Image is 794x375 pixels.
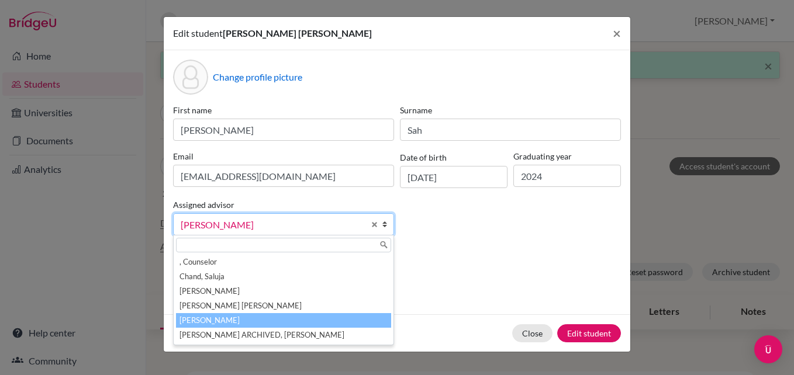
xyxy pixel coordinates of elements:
[400,166,508,188] input: dd/mm/yyyy
[173,199,234,211] label: Assigned advisor
[173,150,394,162] label: Email
[173,27,223,39] span: Edit student
[400,104,621,116] label: Surname
[754,335,782,363] div: Open Intercom Messenger
[223,27,372,39] span: [PERSON_NAME] [PERSON_NAME]
[173,254,621,268] p: Parents
[176,269,391,284] li: Chand, Saluja
[400,151,447,164] label: Date of birth
[557,324,621,342] button: Edit student
[512,324,553,342] button: Close
[613,25,621,41] span: ×
[176,313,391,328] li: [PERSON_NAME]
[176,328,391,342] li: [PERSON_NAME] ARCHIVED, [PERSON_NAME]
[603,17,630,50] button: Close
[176,284,391,298] li: [PERSON_NAME]
[513,150,621,162] label: Graduating year
[176,298,391,313] li: [PERSON_NAME] [PERSON_NAME]
[173,104,394,116] label: First name
[176,255,391,269] li: , Counselor
[173,60,208,95] div: Profile picture
[181,217,364,232] span: [PERSON_NAME]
